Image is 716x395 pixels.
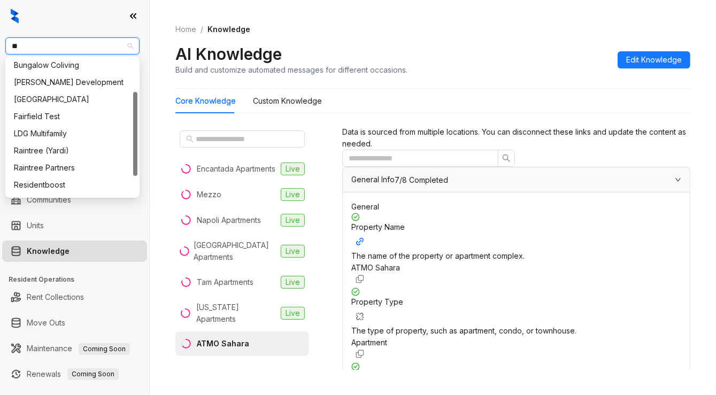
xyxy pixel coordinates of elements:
div: LDG Multifamily [7,125,137,142]
span: General Info [351,175,395,184]
div: Bungalow Coliving [14,59,131,71]
li: Rent Collections [2,286,147,308]
span: 7/8 Completed [395,176,448,184]
span: Knowledge [207,25,250,34]
div: Raintree (Yardi) [14,145,131,157]
span: search [186,135,194,143]
li: Units [2,215,147,236]
div: Fairfield [7,91,137,108]
div: Bungalow Coliving [7,57,137,74]
li: Leads [2,72,147,93]
div: Fairfield Test [14,111,131,122]
div: Davis Development [7,74,137,91]
a: Home [173,24,198,35]
span: General [351,202,379,211]
div: Schuyler [7,193,137,211]
div: General Info7/8 Completed [343,167,690,192]
li: / [201,24,203,35]
a: Move Outs [27,312,65,334]
div: [US_STATE] Apartments [196,301,276,325]
div: Build and customize automated messages for different occasions. [175,64,407,75]
span: expanded [675,176,681,183]
div: Residentboost [7,176,137,193]
span: Live [281,245,305,258]
a: RenewalsComing Soon [27,363,119,385]
li: Renewals [2,363,147,385]
span: Edit Knowledge [626,54,682,66]
div: Residentboost [14,179,131,191]
div: Napoli Apartments [197,214,261,226]
div: Property Type [351,296,681,325]
div: Raintree (Yardi) [7,142,137,159]
span: Live [281,214,305,227]
li: Collections [2,143,147,165]
div: [GEOGRAPHIC_DATA] Apartments [194,239,276,263]
span: Live [281,162,305,175]
li: Leasing [2,118,147,139]
a: Units [27,215,44,236]
div: Raintree Partners [14,162,131,174]
span: search [502,154,511,162]
a: Rent Collections [27,286,84,308]
img: logo [11,9,19,24]
div: Raintree Partners [7,159,137,176]
button: Edit Knowledge [618,51,690,68]
li: Maintenance [2,338,147,359]
div: [GEOGRAPHIC_DATA] [14,94,131,105]
span: Live [281,307,305,320]
a: Knowledge [27,241,70,262]
li: Move Outs [2,312,147,334]
div: Custom Knowledge [253,95,322,107]
span: Live [281,276,305,289]
span: ATMO Sahara [351,263,400,272]
div: Encantada Apartments [197,163,275,175]
span: Coming Soon [79,343,130,355]
span: Apartment [351,338,387,347]
div: Data is sourced from multiple locations. You can disconnect these links and update the content as... [342,126,690,150]
span: Coming Soon [67,368,119,380]
div: The type of property, such as apartment, condo, or townhouse. [351,325,681,337]
h3: Resident Operations [9,275,149,284]
span: Live [281,188,305,201]
div: ATMO Sahara [197,338,249,350]
li: Communities [2,189,147,211]
div: [PERSON_NAME] Development [14,76,131,88]
div: Property Name [351,221,681,250]
div: The name of the property or apartment complex. [351,250,681,262]
div: Mezzo [197,189,221,200]
div: Core Knowledge [175,95,236,107]
li: Knowledge [2,241,147,262]
div: Tam Apartments [197,276,253,288]
h2: AI Knowledge [175,44,282,64]
div: Fairfield Test [7,108,137,125]
a: Communities [27,189,71,211]
div: LDG Multifamily [14,128,131,140]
